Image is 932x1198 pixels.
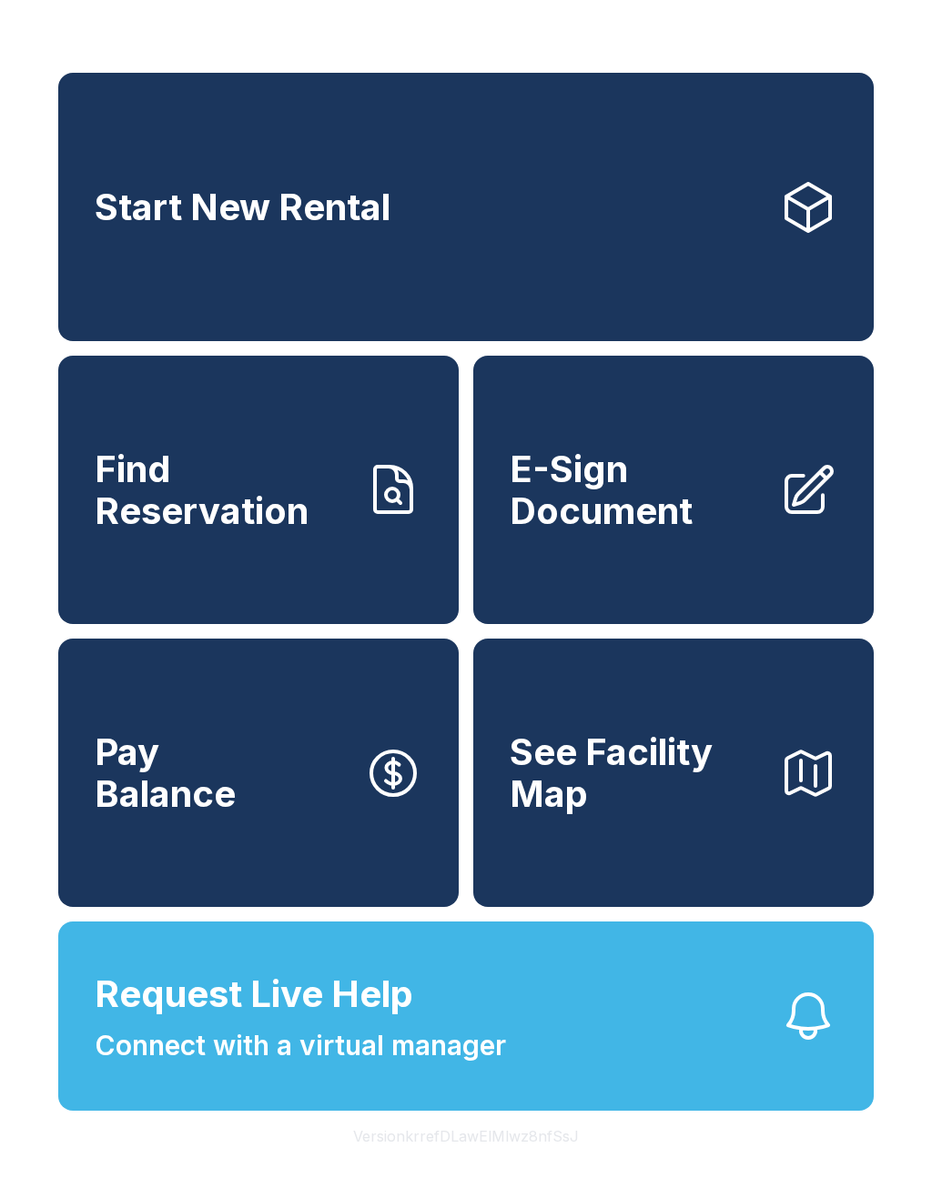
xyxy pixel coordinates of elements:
[473,356,874,624] a: E-Sign Document
[95,448,349,531] span: Find Reservation
[58,921,874,1111] button: Request Live HelpConnect with a virtual manager
[95,1025,506,1066] span: Connect with a virtual manager
[510,731,765,814] span: See Facility Map
[58,639,459,907] button: PayBalance
[95,731,236,814] span: Pay Balance
[473,639,874,907] button: See Facility Map
[58,73,874,341] a: Start New Rental
[95,967,413,1022] span: Request Live Help
[58,356,459,624] a: Find Reservation
[95,186,390,228] span: Start New Rental
[510,448,765,531] span: E-Sign Document
[339,1111,593,1162] button: VersionkrrefDLawElMlwz8nfSsJ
